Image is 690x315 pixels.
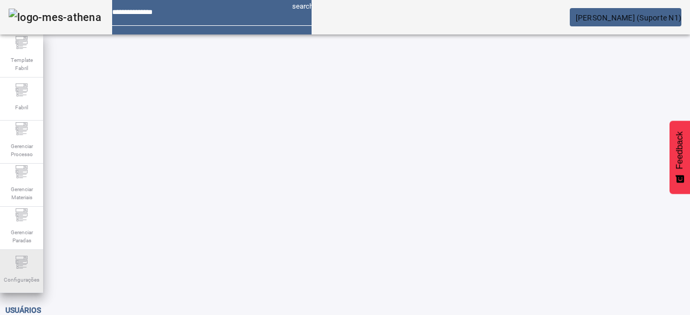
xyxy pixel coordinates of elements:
button: Feedback - Mostrar pesquisa [670,121,690,194]
span: Template Fabril [5,53,38,75]
span: Gerenciar Paradas [5,225,38,248]
span: Gerenciar Processo [5,139,38,162]
img: logo-mes-athena [9,9,101,26]
span: Configurações [1,272,43,287]
span: Feedback [675,131,685,169]
span: [PERSON_NAME] (Suporte N1) [576,13,682,22]
span: Usuários [5,306,41,314]
span: Fabril [12,100,31,115]
span: Gerenciar Materiais [5,182,38,205]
